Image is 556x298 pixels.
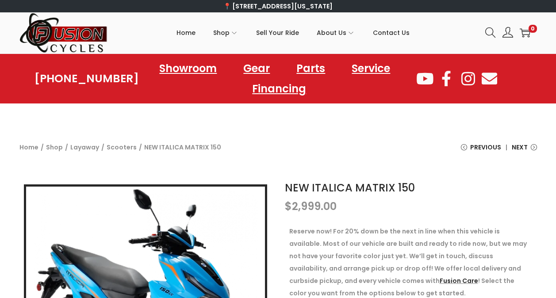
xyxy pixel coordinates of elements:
[19,143,38,152] a: Home
[213,13,238,53] a: Shop
[101,141,104,153] span: /
[234,58,279,79] a: Gear
[139,141,142,153] span: /
[520,27,530,38] a: 0
[343,58,399,79] a: Service
[317,13,355,53] a: About Us
[223,2,333,11] a: 📍 [STREET_ADDRESS][US_STATE]
[288,58,334,79] a: Parts
[107,143,137,152] a: Scooters
[176,22,196,44] span: Home
[285,199,337,214] bdi: 2,999.00
[19,12,108,53] img: Woostify retina logo
[512,141,528,153] span: Next
[256,13,299,53] a: Sell Your Ride
[213,22,230,44] span: Shop
[285,199,292,214] span: $
[70,143,99,152] a: Layaway
[41,141,44,153] span: /
[46,143,63,152] a: Shop
[108,13,479,53] nav: Primary navigation
[317,22,346,44] span: About Us
[440,276,478,285] a: Fusion Care
[35,73,139,85] a: [PHONE_NUMBER]
[176,13,196,53] a: Home
[139,58,415,99] nav: Menu
[373,13,410,53] a: Contact Us
[461,141,501,160] a: Previous
[65,141,68,153] span: /
[150,58,226,79] a: Showroom
[373,22,410,44] span: Contact Us
[256,22,299,44] span: Sell Your Ride
[470,141,501,153] span: Previous
[243,79,315,99] a: Financing
[144,141,221,153] span: NEW ITALICA MATRIX 150
[512,141,537,160] a: Next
